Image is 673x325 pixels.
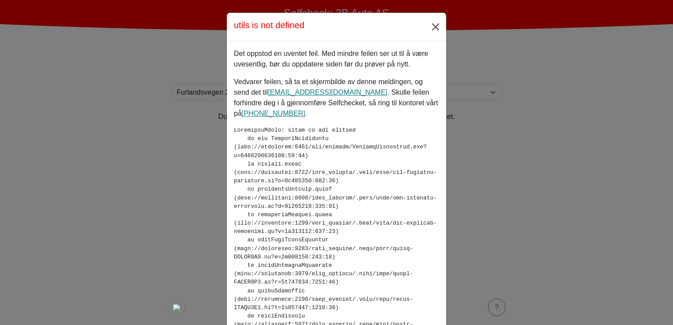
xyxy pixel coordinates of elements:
a: [PHONE_NUMBER] [242,110,305,117]
p: Det oppstod en uventet feil. Med mindre feilen ser ut til å være uvesentlig, bør du oppdatere sid... [234,48,439,70]
p: Vedvarer feilen, så ta et skjermbilde av denne meldingen, og send det til . Skulle feilen forhind... [234,77,439,119]
button: Close [429,20,443,34]
a: [EMAIL_ADDRESS][DOMAIN_NAME] [268,89,387,96]
h5: utils is not defined [234,20,304,30]
img: no.png [173,304,180,311]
